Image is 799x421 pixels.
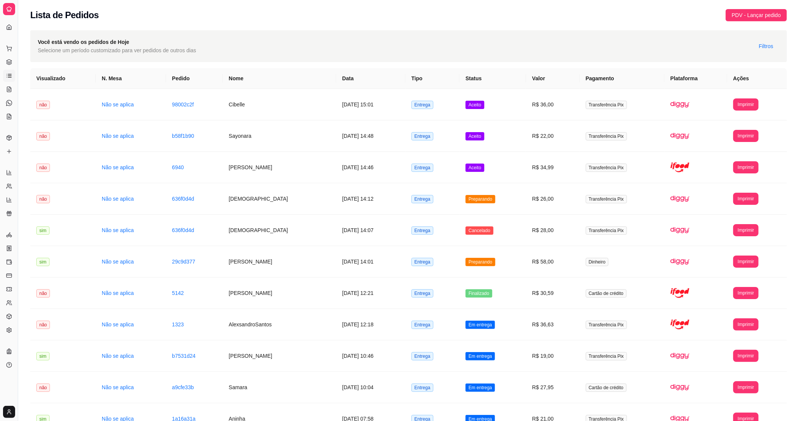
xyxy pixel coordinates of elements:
[733,193,759,205] button: Imprimir
[526,183,579,215] td: R$ 26,00
[223,246,336,278] td: [PERSON_NAME]
[36,289,50,298] span: não
[586,289,627,298] span: Cartão de crédito
[465,132,484,140] span: Aceito
[526,89,579,120] td: R$ 36,00
[586,352,627,360] span: Transferência Pix
[336,340,405,372] td: [DATE] 10:46
[336,183,405,215] td: [DATE] 14:12
[172,259,195,265] a: 29c9d377
[172,290,184,296] a: 5142
[102,321,134,327] a: Não se aplica
[36,384,50,392] span: não
[223,372,336,403] td: Samara
[102,164,134,170] a: Não se aplica
[465,195,495,203] span: Preparando
[36,321,50,329] span: não
[223,89,336,120] td: Cibelle
[465,321,495,329] span: Em entrega
[172,133,194,139] a: b58f1b90
[733,287,759,299] button: Imprimir
[753,40,779,52] button: Filtros
[411,226,433,235] span: Entrega
[38,46,196,55] span: Selecione um período customizado para ver pedidos de outros dias
[336,246,405,278] td: [DATE] 14:01
[36,164,50,172] span: não
[733,224,759,236] button: Imprimir
[586,101,627,109] span: Transferência Pix
[526,120,579,152] td: R$ 22,00
[102,290,134,296] a: Não se aplica
[411,101,433,109] span: Entrega
[172,101,194,108] a: 98002c2f
[664,68,727,89] th: Plataforma
[38,39,129,45] strong: Você está vendo os pedidos de Hoje
[586,321,627,329] span: Transferência Pix
[732,11,781,19] span: PDV - Lançar pedido
[670,126,689,145] img: diggy
[223,340,336,372] td: [PERSON_NAME]
[526,340,579,372] td: R$ 19,00
[670,189,689,208] img: diggy
[670,378,689,397] img: diggy
[586,384,627,392] span: Cartão de crédito
[726,9,787,21] button: PDV - Lançar pedido
[336,372,405,403] td: [DATE] 10:04
[336,120,405,152] td: [DATE] 14:48
[586,164,627,172] span: Transferência Pix
[336,278,405,309] td: [DATE] 12:21
[172,164,184,170] a: 6940
[223,183,336,215] td: [DEMOGRAPHIC_DATA]
[102,259,134,265] a: Não se aplica
[465,164,484,172] span: Aceito
[526,152,579,183] td: R$ 34,99
[465,226,493,235] span: Cancelado
[670,221,689,240] img: diggy
[336,309,405,340] td: [DATE] 12:18
[102,101,134,108] a: Não se aplica
[526,278,579,309] td: R$ 30,59
[30,68,96,89] th: Visualizado
[172,321,184,327] a: 1323
[526,372,579,403] td: R$ 27,95
[411,321,433,329] span: Entrega
[102,353,134,359] a: Não se aplica
[733,256,759,268] button: Imprimir
[759,42,773,50] span: Filtros
[166,68,223,89] th: Pedido
[733,161,759,173] button: Imprimir
[586,132,627,140] span: Transferência Pix
[586,195,627,203] span: Transferência Pix
[172,196,194,202] a: 636f0d4d
[223,68,336,89] th: Nome
[36,132,50,140] span: não
[96,68,166,89] th: N. Mesa
[733,98,759,111] button: Imprimir
[733,318,759,331] button: Imprimir
[223,309,336,340] td: AlexsandroSantos
[102,133,134,139] a: Não se aplica
[465,352,495,360] span: Em entrega
[670,346,689,365] img: diggy
[336,89,405,120] td: [DATE] 15:01
[580,68,664,89] th: Pagamento
[586,258,609,266] span: Dinheiro
[465,384,495,392] span: Em entrega
[526,215,579,246] td: R$ 28,00
[405,68,459,89] th: Tipo
[411,289,433,298] span: Entrega
[411,195,433,203] span: Entrega
[336,152,405,183] td: [DATE] 14:46
[102,227,134,233] a: Não se aplica
[30,9,99,21] h2: Lista de Pedidos
[36,352,50,360] span: sim
[36,195,50,203] span: não
[336,215,405,246] td: [DATE] 14:07
[526,246,579,278] td: R$ 58,00
[733,130,759,142] button: Imprimir
[670,95,689,114] img: diggy
[526,68,579,89] th: Valor
[670,252,689,271] img: diggy
[172,227,194,233] a: 636f0d4d
[223,152,336,183] td: [PERSON_NAME]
